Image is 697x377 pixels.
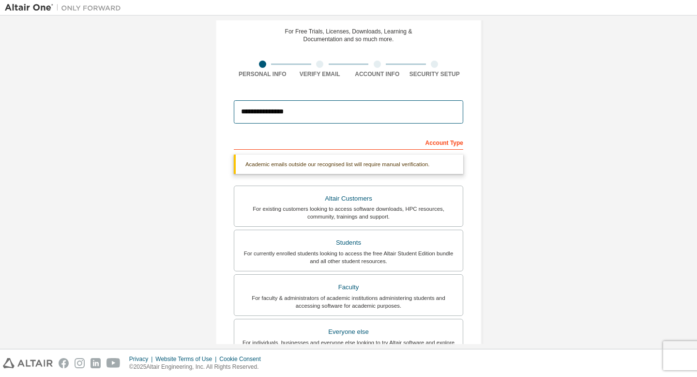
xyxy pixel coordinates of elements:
div: Academic emails outside our recognised list will require manual verification. [234,155,463,174]
img: Altair One [5,3,126,13]
div: Account Info [348,70,406,78]
img: instagram.svg [75,358,85,368]
img: altair_logo.svg [3,358,53,368]
div: Everyone else [240,325,457,339]
div: Security Setup [406,70,464,78]
div: For currently enrolled students looking to access the free Altair Student Edition bundle and all ... [240,250,457,265]
div: Account Type [234,134,463,150]
div: Verify Email [291,70,349,78]
div: Create an Altair One Account [273,10,424,22]
img: linkedin.svg [91,358,101,368]
div: For individuals, businesses and everyone else looking to try Altair software and explore our prod... [240,339,457,354]
div: For existing customers looking to access software downloads, HPC resources, community, trainings ... [240,205,457,220]
div: Altair Customers [240,192,457,205]
div: Personal Info [234,70,291,78]
img: facebook.svg [59,358,69,368]
img: youtube.svg [106,358,121,368]
div: Students [240,236,457,250]
div: Cookie Consent [219,355,266,363]
div: Website Terms of Use [155,355,219,363]
div: Privacy [129,355,155,363]
div: For Free Trials, Licenses, Downloads, Learning & Documentation and so much more. [285,28,412,43]
div: Faculty [240,281,457,294]
p: © 2025 Altair Engineering, Inc. All Rights Reserved. [129,363,267,371]
div: For faculty & administrators of academic institutions administering students and accessing softwa... [240,294,457,310]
